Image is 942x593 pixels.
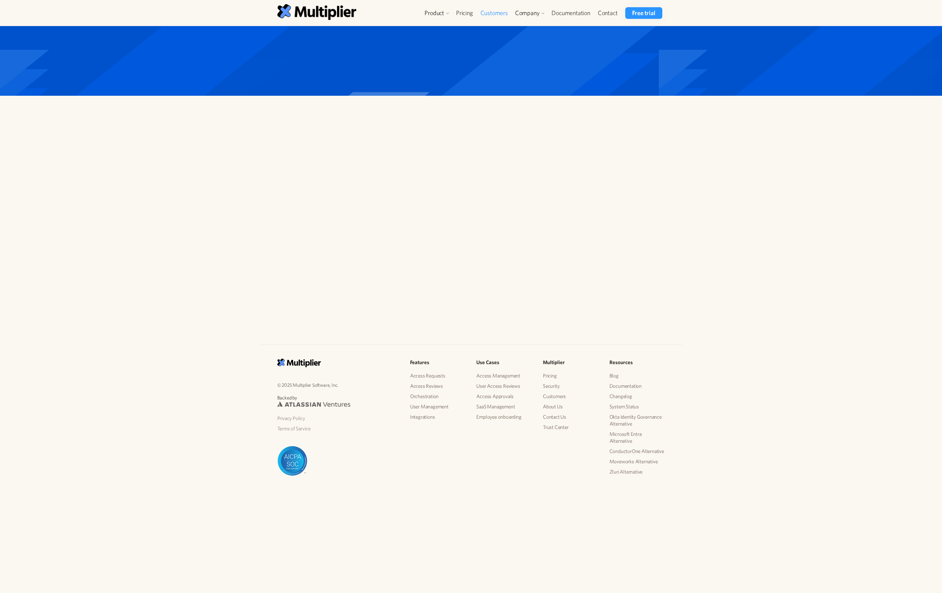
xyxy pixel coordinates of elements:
[543,402,598,412] a: About Us
[625,7,662,19] a: Free trial
[277,423,399,434] a: Terms of Service
[609,412,665,429] a: Okta Identity Governance Alternative
[277,413,399,423] a: Privacy Policy
[609,391,665,402] a: Changelog
[543,381,598,391] a: Security
[476,371,532,381] a: Access Management
[410,391,466,402] a: Orchestration
[476,381,532,391] a: User Access Reviews
[452,7,477,19] a: Pricing
[477,7,512,19] a: Customers
[476,359,532,367] h5: Use Cases
[476,391,532,402] a: Access Approvals
[476,402,532,412] a: SaaS Management
[543,391,598,402] a: Customers
[609,456,665,467] a: Moveworks Alternative
[410,381,466,391] a: Access Reviews
[609,467,665,477] a: Zluri Alternative
[609,402,665,412] a: System Status
[277,381,399,389] p: © 2025 Multiplier Software, Inc.
[543,371,598,381] a: Pricing
[410,359,466,367] h5: Features
[609,359,665,367] h5: Resources
[543,359,598,367] h5: Multiplier
[515,9,540,17] div: Company
[410,371,466,381] a: Access Requests
[609,371,665,381] a: Blog
[543,422,598,432] a: Trust Center
[548,7,594,19] a: Documentation
[609,446,665,456] a: ConductorOne Alternative
[543,412,598,422] a: Contact Us
[594,7,621,19] a: Contact
[425,9,444,17] div: Product
[476,412,532,422] a: Employee onboarding
[609,429,665,446] a: Microsoft Entra Alternative
[410,402,466,412] a: User Management
[277,394,399,402] p: Backed by
[609,381,665,391] a: Documentation
[410,412,466,422] a: Integrations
